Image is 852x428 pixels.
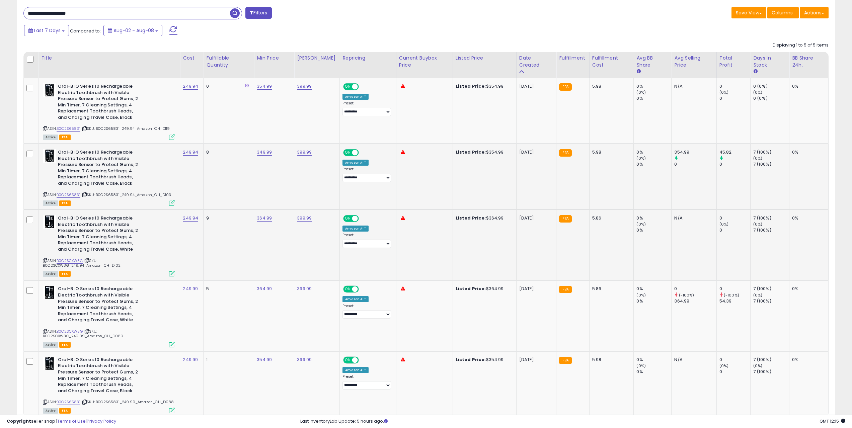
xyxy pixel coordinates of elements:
[342,94,369,100] div: Amazon AI *
[753,286,789,292] div: 7 (100%)
[753,90,763,95] small: (0%)
[519,357,546,363] div: [DATE]
[206,83,249,89] div: 0
[43,83,56,97] img: 41YGyvtWbBL._SL40_.jpg
[399,55,450,69] div: Current Buybox Price
[59,342,71,348] span: FBA
[636,69,640,75] small: Avg BB Share.
[592,149,629,155] div: 5.98
[792,83,823,89] div: 0%
[753,156,763,161] small: (0%)
[767,7,799,18] button: Columns
[43,83,175,139] div: ASIN:
[43,286,175,346] div: ASIN:
[753,369,789,375] div: 7 (100%)
[257,215,272,222] a: 364.99
[342,304,391,319] div: Preset:
[113,27,154,34] span: Aug-02 - Aug-08
[773,42,829,49] div: Displaying 1 to 5 of 5 items
[344,150,352,156] span: ON
[344,84,352,90] span: ON
[792,55,826,69] div: BB Share 24h.
[245,7,272,19] button: Filters
[719,149,750,155] div: 45.82
[559,149,571,157] small: FBA
[43,215,56,229] img: 41JIbJkolRL._SL40_.jpg
[257,55,291,62] div: Min Price
[636,363,646,368] small: (0%)
[636,369,671,375] div: 0%
[719,215,750,221] div: 0
[719,90,729,95] small: (0%)
[43,215,175,276] div: ASIN:
[792,286,823,292] div: 0%
[719,369,750,375] div: 0
[456,356,486,363] b: Listed Price:
[206,55,251,69] div: Fulfillable Quantity
[753,357,789,363] div: 7 (100%)
[772,9,793,16] span: Columns
[753,363,763,368] small: (0%)
[456,55,514,62] div: Listed Price
[70,28,101,34] span: Compared to:
[24,25,69,36] button: Last 7 Days
[342,55,393,62] div: Repricing
[592,55,631,69] div: Fulfillment Cost
[456,286,511,292] div: $364.99
[358,84,369,90] span: OFF
[636,95,671,101] div: 0%
[59,408,71,414] span: FBA
[103,25,162,36] button: Aug-02 - Aug-08
[820,418,845,424] span: 2025-08-16 12:15 GMT
[753,83,789,89] div: 0 (0%)
[43,149,56,163] img: 41YGyvtWbBL._SL40_.jpg
[753,149,789,155] div: 7 (100%)
[636,83,671,89] div: 0%
[41,55,177,62] div: Title
[206,149,249,155] div: 8
[559,215,571,223] small: FBA
[753,55,786,69] div: Days In Stock
[636,55,669,69] div: Avg BB Share
[43,271,58,277] span: All listings currently available for purchase on Amazon
[719,227,750,233] div: 0
[674,149,716,155] div: 354.99
[456,215,486,221] b: Listed Price:
[636,156,646,161] small: (0%)
[43,258,121,268] span: | SKU: B0C2SCXW3G_249.94_Amazon_CH_D102
[58,215,139,254] b: Oral-B iO Series 10 Rechargeable Electric Toothbrush with Visible Pressure Sensor to Protect Gums...
[719,161,750,167] div: 0
[206,357,249,363] div: 1
[519,55,554,69] div: Date Created
[57,192,80,198] a: B0C2S65831
[34,27,61,34] span: Last 7 Days
[719,83,750,89] div: 0
[592,83,629,89] div: 5.98
[559,55,586,62] div: Fulfillment
[636,357,671,363] div: 0%
[674,161,716,167] div: 0
[592,357,629,363] div: 5.98
[800,7,829,18] button: Actions
[719,357,750,363] div: 0
[792,215,823,221] div: 0%
[57,126,80,132] a: B0C2S65831
[719,222,729,227] small: (0%)
[731,7,766,18] button: Save View
[719,286,750,292] div: 0
[257,356,272,363] a: 354.99
[342,226,369,232] div: Amazon AI *
[753,227,789,233] div: 7 (100%)
[57,329,83,334] a: B0C2SCXW3G
[257,149,272,156] a: 349.99
[358,286,369,292] span: OFF
[342,233,391,248] div: Preset:
[636,227,671,233] div: 0%
[43,408,58,414] span: All listings currently available for purchase on Amazon
[519,286,546,292] div: [DATE]
[257,83,272,90] a: 354.99
[43,357,56,370] img: 41YGyvtWbBL._SL40_.jpg
[674,83,711,89] div: N/A
[7,418,31,424] strong: Copyright
[342,296,369,302] div: Amazon AI *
